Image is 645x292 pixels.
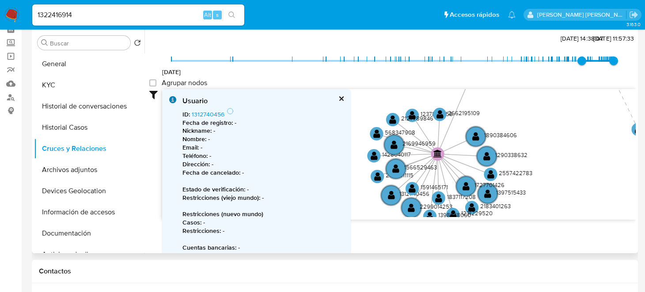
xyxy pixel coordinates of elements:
[426,211,433,221] text: 
[450,10,499,19] span: Accesos rápidos
[635,124,642,134] text: 
[385,128,415,137] text: 568347908
[34,159,144,180] button: Archivos adjuntos
[182,135,344,143] p: -
[41,39,48,46] button: Buscar
[182,151,208,160] b: Teléfono :
[192,110,224,119] a: 1312740456
[421,183,448,191] text: 1591465171
[391,140,398,150] text: 
[182,243,344,252] p: -
[34,223,144,244] button: Documentación
[448,109,480,117] text: 2662195109
[182,218,201,227] b: Casos :
[182,185,344,194] p: -
[388,190,395,200] text: 
[474,181,505,189] text: 1727701426
[421,110,453,118] text: 1237863058
[182,143,344,152] p: -
[402,139,436,148] text: 2169946959
[436,109,444,119] text: 
[629,10,638,19] a: Salir
[34,96,144,117] button: Historial de conversaciones
[34,202,144,223] button: Información de accesos
[409,183,416,193] text: 
[182,168,240,177] b: Fecha de cancelado :
[483,151,490,161] text: 
[484,131,517,139] text: 1890384606
[468,202,475,212] text: 
[182,168,344,177] p: -
[34,138,144,159] button: Cruces y Relaciones
[204,11,211,19] span: Alt
[34,75,144,96] button: KYC
[433,150,442,157] text: 
[508,11,516,19] a: Notificaciones
[382,150,411,159] text: 1428040117
[50,39,127,47] input: Buscar
[182,218,344,227] p: -
[162,79,207,87] span: Agrupar nodos
[134,39,141,49] button: Volver al orden por defecto
[182,135,206,143] b: Nombre :
[386,171,414,180] text: 2684011115
[484,189,491,198] text: 
[480,202,511,210] text: 2183401263
[162,67,181,76] span: [DATE]
[182,160,344,168] p: -
[34,53,144,75] button: General
[34,117,144,138] button: Historial Casos
[438,211,471,219] text: 1398548060
[182,185,245,194] b: Estado de verificación :
[401,114,433,123] text: 2127789846
[392,164,399,173] text: 
[409,110,416,120] text: 
[537,11,626,19] p: brenda.morenoreyes@mercadolibre.com.mx
[373,129,380,139] text: 
[182,118,233,127] b: Fecha de registro :
[182,193,260,202] b: Restricciones (viejo mundo) :
[182,96,344,106] div: Usuario
[472,131,479,141] text: 
[389,115,396,124] text: 
[182,119,344,127] p: -
[182,143,199,152] b: Email :
[216,11,219,19] span: s
[34,244,144,265] button: Anticipos de dinero
[182,110,190,119] b: ID :
[447,193,476,201] text: 1837117208
[461,209,493,217] text: 1231229520
[32,9,244,21] input: Buscar usuario o caso...
[223,9,241,21] button: search-icon
[182,194,344,202] p: -
[182,226,221,235] b: Restricciones :
[182,127,344,135] p: -
[182,210,263,218] b: Restricciones (nuevo mundo)
[450,210,457,219] text: 
[496,188,526,197] text: 1397515433
[487,169,494,179] text: 
[499,169,532,177] text: 2557422783
[593,34,634,43] span: [DATE] 11:57:33
[404,163,437,172] text: 1566529463
[495,151,527,159] text: 1290338632
[420,202,452,211] text: 2299014253
[374,172,381,181] text: 
[338,96,344,101] button: cerrar
[371,151,378,161] text: 
[435,193,442,203] text: 
[463,181,470,191] text: 
[182,160,210,168] b: Dirección :
[561,34,603,43] span: [DATE] 14:38:07
[408,203,415,213] text: 
[149,79,156,86] input: Agrupar nodos
[182,126,212,135] b: Nickname :
[399,190,429,198] text: 1312740456
[626,21,641,28] span: 3.163.0
[182,227,344,235] p: -
[34,180,144,202] button: Devices Geolocation
[39,267,631,276] h1: Contactos
[182,152,344,160] p: -
[182,243,236,252] b: Cuentas bancarias :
